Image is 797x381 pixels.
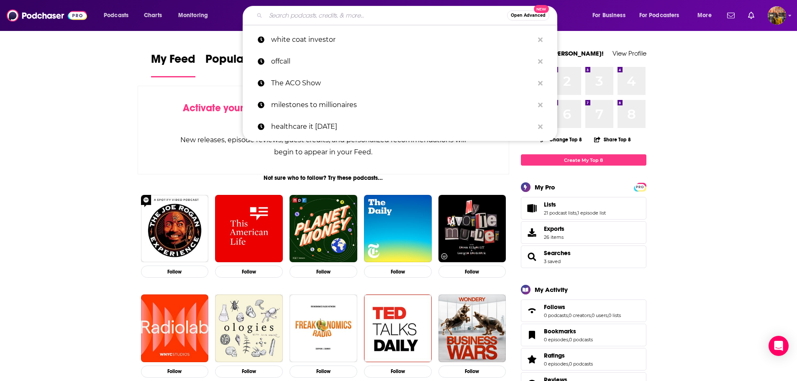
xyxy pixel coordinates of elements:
img: This American Life [215,195,283,263]
img: Planet Money [290,195,357,263]
img: TED Talks Daily [364,294,432,362]
span: For Podcasters [639,10,679,21]
a: white coat investor [243,29,557,51]
span: Follows [521,299,646,322]
p: The ACO Show [271,72,534,94]
span: Monitoring [178,10,208,21]
a: Show notifications dropdown [745,8,758,23]
button: Share Top 8 [594,131,631,148]
a: Ratings [544,352,593,359]
a: 0 podcasts [544,312,568,318]
a: View Profile [612,49,646,57]
input: Search podcasts, credits, & more... [266,9,507,22]
span: Lists [521,197,646,220]
span: , [568,361,569,367]
img: My Favorite Murder with Karen Kilgariff and Georgia Hardstark [438,195,506,263]
p: offcall [271,51,534,72]
a: Exports [521,221,646,244]
img: User Profile [768,6,786,25]
a: Podchaser - Follow, Share and Rate Podcasts [7,8,87,23]
div: My Pro [535,183,555,191]
a: Create My Top 8 [521,154,646,166]
a: Charts [138,9,167,22]
button: Follow [141,266,209,278]
a: Lists [524,202,541,214]
span: 26 items [544,234,564,240]
span: For Business [592,10,625,21]
a: The ACO Show [243,72,557,94]
a: 1 episode list [577,210,606,216]
span: , [568,337,569,343]
span: , [591,312,592,318]
a: Show notifications dropdown [724,8,738,23]
a: My Feed [151,52,195,77]
button: Follow [141,366,209,378]
a: 0 creators [569,312,591,318]
button: Follow [364,266,432,278]
a: 0 lists [608,312,621,318]
p: white coat investor [271,29,534,51]
button: open menu [692,9,722,22]
span: Activate your Feed [183,102,269,114]
div: Search podcasts, credits, & more... [251,6,565,25]
a: Welcome [PERSON_NAME]! [521,49,604,57]
a: PRO [635,184,645,190]
img: Radiolab [141,294,209,362]
div: My Activity [535,286,568,294]
img: Business Wars [438,294,506,362]
button: open menu [98,9,139,22]
button: open menu [172,9,219,22]
span: Exports [544,225,564,233]
a: Bookmarks [544,327,593,335]
a: Searches [544,249,571,257]
button: Open AdvancedNew [507,10,549,20]
span: My Feed [151,52,195,71]
a: The Joe Rogan Experience [141,195,209,263]
button: Follow [215,366,283,378]
button: Change Top 8 [536,134,587,145]
a: 0 episodes [544,361,568,367]
a: 0 podcasts [569,337,593,343]
span: Popular Feed [205,52,277,71]
a: Ratings [524,353,541,365]
button: Follow [438,266,506,278]
img: Ologies with Alie Ward [215,294,283,362]
button: Follow [438,366,506,378]
a: Popular Feed [205,52,277,77]
a: 0 users [592,312,607,318]
span: Charts [144,10,162,21]
div: New releases, episode reviews, guest credits, and personalized recommendations will begin to appe... [180,134,467,158]
a: Searches [524,251,541,263]
a: Lists [544,201,606,208]
a: Bookmarks [524,329,541,341]
div: Not sure who to follow? Try these podcasts... [138,174,510,182]
span: Bookmarks [544,327,576,335]
img: The Daily [364,195,432,263]
a: Follows [524,305,541,317]
span: Logged in as hratnayake [768,6,786,25]
div: Open Intercom Messenger [769,336,789,356]
span: Follows [544,303,565,311]
a: milestones to millionaires [243,94,557,116]
p: milestones to millionaires [271,94,534,116]
span: Lists [544,201,556,208]
p: healthcare it today [271,116,534,138]
img: Freakonomics Radio [290,294,357,362]
span: , [568,312,569,318]
span: Ratings [544,352,565,359]
span: Podcasts [104,10,128,21]
span: More [697,10,712,21]
a: 21 podcast lists [544,210,577,216]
